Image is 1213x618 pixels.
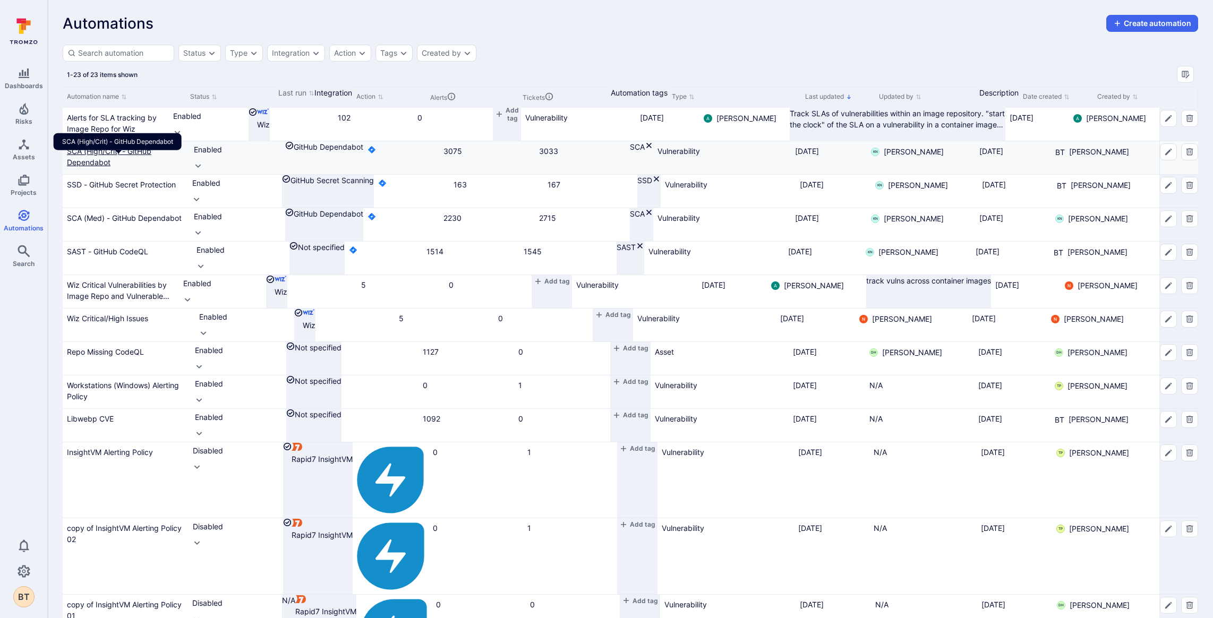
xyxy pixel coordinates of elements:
a: BT[PERSON_NAME] [1054,247,1127,258]
div: Daniel Harvey [869,348,878,357]
div: Type [230,49,247,57]
button: Delete automation [1181,277,1198,294]
button: Edit automation [1160,444,1177,461]
button: Enabled [195,346,283,362]
div: Neeren Patki [1051,315,1060,323]
div: Kacper Nowak [875,181,884,190]
button: Enabled [194,145,280,161]
img: ACg8ocLSa5mPYBaXNx3eFu_EmspyJX0laNWN7cXOFirfQ7srZveEpg=s96-c [1073,114,1082,123]
img: ACg8ocLSa5mPYBaXNx3eFu_EmspyJX0laNWN7cXOFirfQ7srZveEpg=s96-c [704,114,712,123]
div: SAST [617,242,644,253]
a: 102 [338,113,351,122]
a: 2230 [443,213,462,222]
a: 1 [527,523,531,533]
div: Cell for Updated by [699,108,790,141]
div: Track SLAs of vulnerabilities within an image repository. "start the clock" of the SLA on a vulne... [790,108,1005,130]
div: Cell for Automation name [63,208,190,241]
div: Integration [272,49,310,57]
div: Kacper Nowak [871,148,879,156]
a: DH[PERSON_NAME] [1057,600,1130,611]
button: Edit automation [1160,520,1177,537]
p: Enabled [195,346,223,355]
span: [PERSON_NAME] [884,213,944,224]
div: Billy Tinnes [1055,414,1064,425]
a: Wiz Critical/High Issues [67,314,148,323]
span: [PERSON_NAME] [1086,113,1146,124]
p: Vulnerability [525,112,631,123]
div: tags-cell- [637,175,661,186]
div: Cell for Created by [1069,108,1159,141]
button: Enabled [194,212,280,228]
p: Enabled [197,246,225,254]
div: action filter [329,45,371,62]
div: Arjan Dehar [704,114,712,123]
div: Integration [314,87,352,98]
div: Cell for Last updated [791,141,867,174]
span: [DATE] [795,147,819,156]
button: Delete automation [1181,520,1198,537]
svg: Jira [368,145,376,154]
button: Edit automation [1160,411,1177,428]
a: KN[PERSON_NAME] [866,247,938,257]
span: SAST [617,243,636,252]
button: Expand dropdown [194,161,202,170]
div: Kacper Nowak [871,214,879,223]
div: Billy Tinnes [1055,147,1065,158]
a: KN[PERSON_NAME] [871,147,944,157]
input: Search automation [78,48,169,58]
div: Cell for Integration [291,175,374,208]
div: Cell for Integration [257,108,270,141]
span: [PERSON_NAME] [888,180,948,191]
p: 0 [417,112,489,123]
div: Cell for Description [790,108,1005,141]
div: Cell for Status [190,208,285,241]
span: Dashboards [5,82,43,90]
div: status filter [178,45,221,62]
a: 1127 [423,347,439,356]
a: SAST - GitHub CodeQL [67,247,148,256]
button: add tag [617,520,657,528]
p: Sorted by: Alphabetically (Z-A) [846,91,852,102]
div: Cell for [1159,175,1198,208]
button: Expand dropdown [195,362,203,371]
button: Enabled [173,112,244,128]
div: Cell for Type [521,108,636,141]
div: Cell for Type [653,141,790,174]
a: 1 [527,448,531,457]
div: Alerts [430,92,514,104]
div: Cell for Status [169,108,249,141]
button: Expand dropdown [173,128,182,136]
div: SCA (High/Crit) - GitHub Dependabot [54,133,182,150]
a: [PERSON_NAME] [771,280,844,291]
div: Manage columns [1177,66,1194,83]
a: 1514 [426,247,443,256]
button: Sort by Automation name [67,92,127,101]
a: copy of InsightVM Alerting Policy 02 [67,523,182,544]
div: Cell for Automation tags [630,141,653,174]
span: [PERSON_NAME] [1070,600,1130,611]
div: Taylor Puckett [1056,525,1065,533]
p: Enabled [199,313,227,321]
span: [PERSON_NAME] [878,247,938,257]
button: Enabled [192,179,278,195]
a: 163 [454,180,467,189]
span: [PERSON_NAME] [882,347,942,358]
span: [PERSON_NAME] [1067,381,1127,391]
span: [DATE] [640,113,664,122]
div: integration filter [267,45,325,62]
span: [PERSON_NAME] [1069,147,1129,158]
button: Expand dropdown [250,49,258,57]
button: Sort by Last updated [805,92,852,101]
div: Cell for Automation tags [637,175,661,208]
div: Arjan Dehar [771,281,780,290]
a: BT[PERSON_NAME] [1055,414,1129,425]
span: [DATE] [979,147,1003,156]
button: Tags [380,49,397,57]
div: Automation tags [611,87,668,98]
button: Disabled [193,447,279,462]
button: Expand dropdown [399,49,408,57]
span: [PERSON_NAME] [884,147,944,157]
div: Cell for [1159,141,1198,174]
div: SSD [637,175,661,186]
p: Enabled [195,413,223,422]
